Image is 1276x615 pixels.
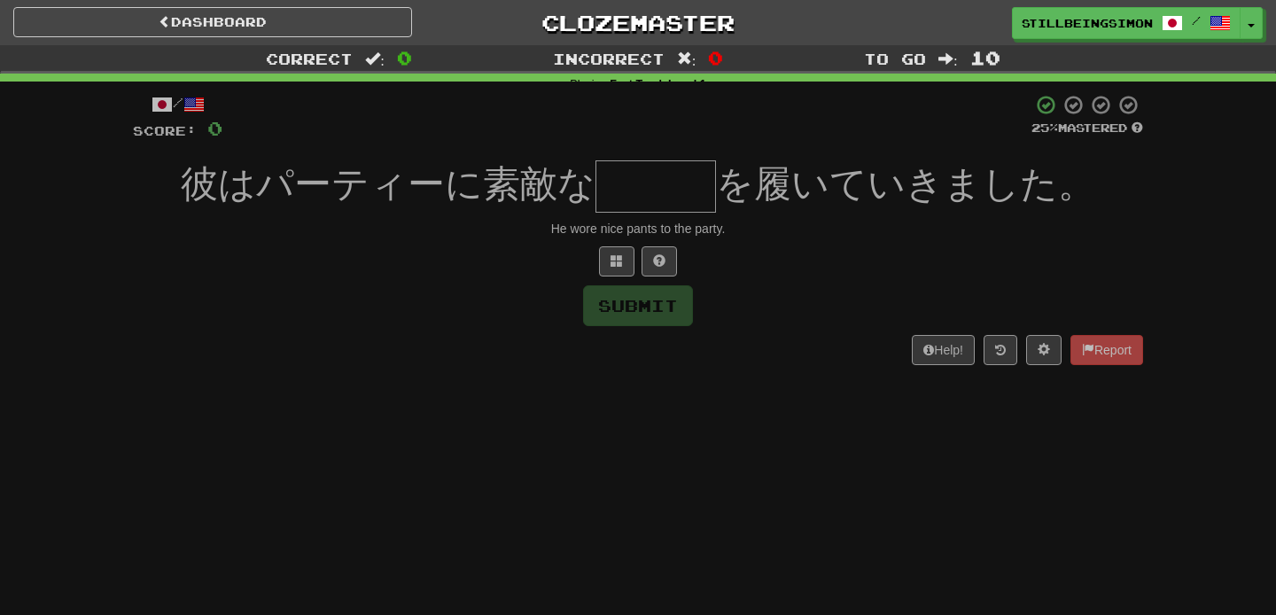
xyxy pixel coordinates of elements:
[610,78,706,90] strong: Fast Track Level 1
[677,51,696,66] span: :
[1031,121,1058,135] span: 25 %
[397,47,412,68] span: 0
[912,335,975,365] button: Help!
[1031,121,1143,136] div: Mastered
[864,50,926,67] span: To go
[1012,7,1241,39] a: StillBeingSimon /
[984,335,1017,365] button: Round history (alt+y)
[1192,14,1201,27] span: /
[642,246,677,276] button: Single letter hint - you only get 1 per sentence and score half the points! alt+h
[181,163,595,205] span: 彼はパーティーに素敵な
[266,50,353,67] span: Correct
[207,117,222,139] span: 0
[1070,335,1143,365] button: Report
[365,51,385,66] span: :
[439,7,837,38] a: Clozemaster
[583,285,693,326] button: Submit
[133,94,222,116] div: /
[970,47,1000,68] span: 10
[938,51,958,66] span: :
[13,7,412,37] a: Dashboard
[708,47,723,68] span: 0
[716,163,1095,205] span: を履いていきました。
[1022,15,1153,31] span: StillBeingSimon
[553,50,665,67] span: Incorrect
[599,246,634,276] button: Switch sentence to multiple choice alt+p
[133,220,1143,237] div: He wore nice pants to the party.
[133,123,197,138] span: Score:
